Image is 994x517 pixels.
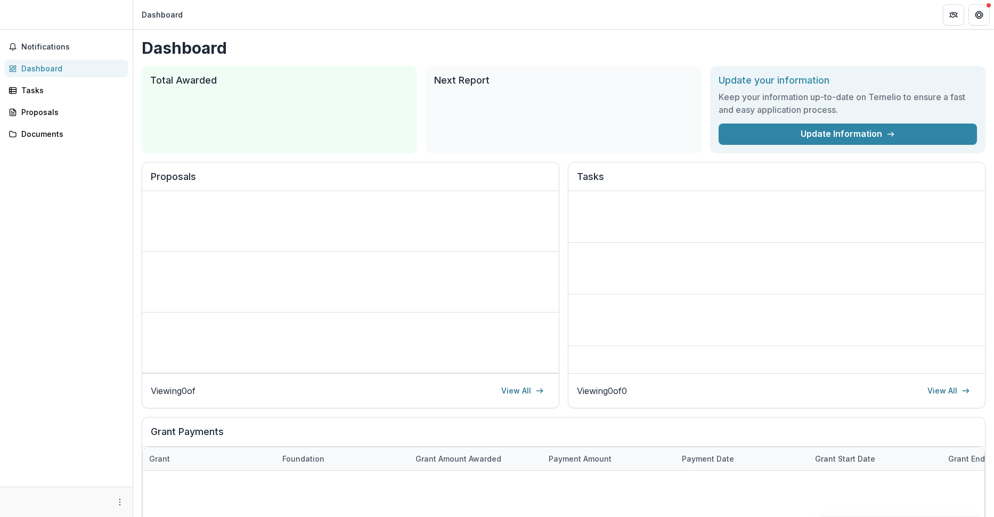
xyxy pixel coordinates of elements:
[4,81,128,99] a: Tasks
[137,7,187,22] nav: breadcrumb
[577,171,976,191] h2: Tasks
[968,4,990,26] button: Get Help
[142,9,183,20] div: Dashboard
[21,63,120,74] div: Dashboard
[719,91,977,116] h3: Keep your information up-to-date on Temelio to ensure a fast and easy application process.
[719,124,977,145] a: Update Information
[150,75,409,86] h2: Total Awarded
[921,382,976,399] a: View All
[719,75,977,86] h2: Update your information
[21,85,120,96] div: Tasks
[21,106,120,118] div: Proposals
[434,75,692,86] h2: Next Report
[21,128,120,139] div: Documents
[943,4,964,26] button: Partners
[21,43,124,52] span: Notifications
[495,382,550,399] a: View All
[4,38,128,55] button: Notifications
[577,384,627,397] p: Viewing 0 of 0
[151,426,976,446] h2: Grant Payments
[4,60,128,77] a: Dashboard
[113,496,126,508] button: More
[4,125,128,143] a: Documents
[151,384,195,397] p: Viewing 0 of
[151,171,550,191] h2: Proposals
[142,38,985,58] h1: Dashboard
[947,470,973,496] button: Open AI Assistant
[4,103,128,121] a: Proposals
